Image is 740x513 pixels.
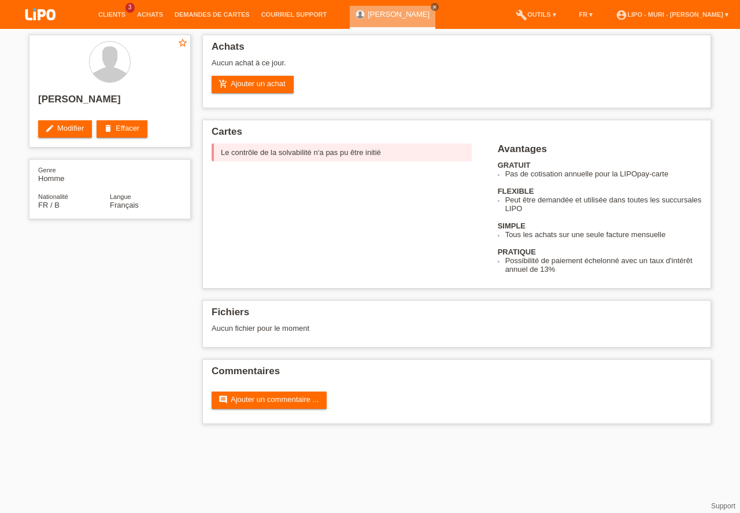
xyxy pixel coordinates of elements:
[616,9,627,21] i: account_circle
[212,366,702,383] h2: Commentaires
[368,10,430,19] a: [PERSON_NAME]
[125,3,135,13] span: 3
[219,395,228,404] i: comment
[219,79,228,88] i: add_shopping_cart
[110,193,131,200] span: Langue
[498,161,531,169] b: GRATUIT
[498,143,702,161] h2: Avantages
[212,307,702,324] h2: Fichiers
[505,195,702,213] li: Peut être demandée et utilisée dans toutes les succursales LIPO
[212,76,294,93] a: add_shopping_cartAjouter un achat
[498,248,536,256] b: PRATIQUE
[711,502,735,510] a: Support
[131,11,169,18] a: Achats
[516,9,527,21] i: build
[177,38,188,50] a: star_border
[212,392,327,409] a: commentAjouter un commentaire ...
[38,94,182,111] h2: [PERSON_NAME]
[38,167,56,174] span: Genre
[38,120,92,138] a: editModifier
[92,11,131,18] a: Clients
[431,3,439,11] a: close
[169,11,256,18] a: Demandes de cartes
[38,165,110,183] div: Homme
[103,124,113,133] i: delete
[45,124,54,133] i: edit
[505,230,702,239] li: Tous les achats sur une seule facture mensuelle
[498,222,526,230] b: SIMPLE
[38,193,68,200] span: Nationalité
[432,4,438,10] i: close
[12,24,69,32] a: LIPO pay
[505,256,702,274] li: Possibilité de paiement échelonné avec un taux d'intérêt annuel de 13%
[573,11,599,18] a: FR ▾
[97,120,147,138] a: deleteEffacer
[498,187,534,195] b: FLEXIBLE
[505,169,702,178] li: Pas de cotisation annuelle pour la LIPOpay-carte
[212,41,702,58] h2: Achats
[110,201,139,209] span: Français
[256,11,332,18] a: Courriel Support
[212,126,702,143] h2: Cartes
[212,143,472,161] div: Le contrôle de la solvabilité n‘a pas pu être initié
[212,58,702,76] div: Aucun achat à ce jour.
[510,11,561,18] a: buildOutils ▾
[212,324,565,333] div: Aucun fichier pour le moment
[38,201,60,209] span: France / B / 07.11.2023
[610,11,734,18] a: account_circleLIPO - Muri - [PERSON_NAME] ▾
[177,38,188,48] i: star_border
